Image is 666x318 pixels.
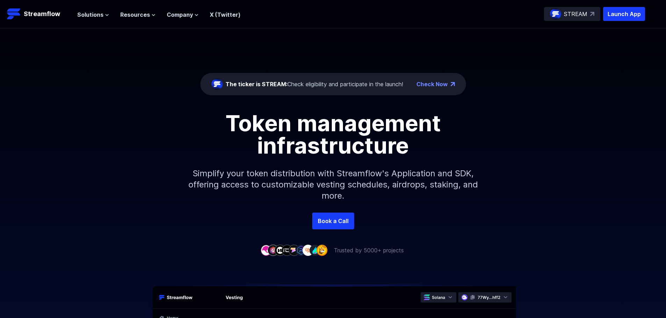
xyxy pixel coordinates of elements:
[225,81,287,88] span: The ticker is STREAM:
[590,12,594,16] img: top-right-arrow.svg
[7,7,21,21] img: Streamflow Logo
[544,7,600,21] a: STREAM
[451,82,455,86] img: top-right-arrow.png
[267,245,279,256] img: company-2
[288,245,300,256] img: company-5
[120,10,150,19] span: Resources
[564,10,587,18] p: STREAM
[225,80,403,88] div: Check eligibility and participate in the launch!
[210,11,241,18] a: X (Twitter)
[334,246,404,254] p: Trusted by 5000+ projects
[309,245,321,256] img: company-8
[176,112,490,157] h1: Token management infrastructure
[260,245,272,256] img: company-1
[316,245,328,256] img: company-9
[167,10,193,19] span: Company
[295,245,307,256] img: company-6
[183,157,484,213] p: Simplify your token distribution with Streamflow's Application and SDK, offering access to custom...
[7,7,70,21] a: Streamflow
[77,10,109,19] button: Solutions
[167,10,199,19] button: Company
[312,213,354,229] a: Book a Call
[416,80,448,88] a: Check Now
[550,8,561,20] img: streamflow-logo-circle.png
[302,245,314,256] img: company-7
[281,245,293,256] img: company-4
[77,10,103,19] span: Solutions
[120,10,156,19] button: Resources
[212,79,223,90] img: streamflow-logo-circle.png
[274,245,286,256] img: company-3
[24,9,60,19] p: Streamflow
[603,7,645,21] button: Launch App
